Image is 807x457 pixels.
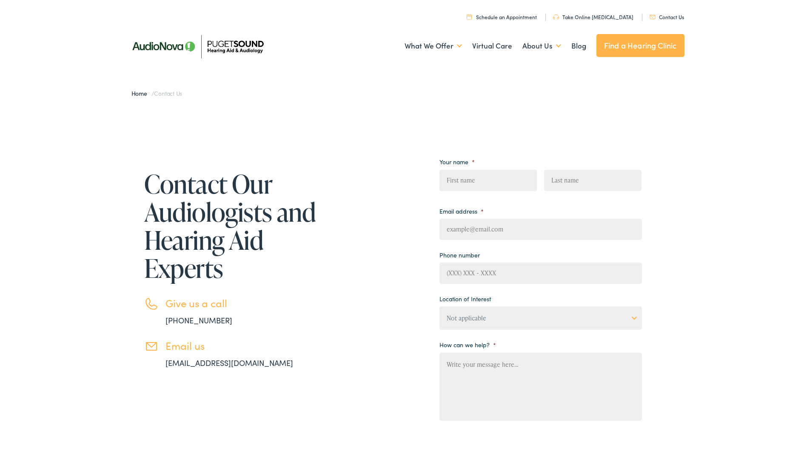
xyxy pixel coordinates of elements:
input: First name [439,170,537,191]
input: example@email.com [439,219,642,240]
a: Contact Us [650,13,684,20]
label: How can we help? [439,341,496,348]
a: Home [131,89,151,97]
label: Location of Interest [439,295,491,303]
a: [EMAIL_ADDRESS][DOMAIN_NAME] [165,357,293,368]
label: Your name [439,158,475,166]
a: What We Offer [405,30,462,62]
label: Email address [439,207,484,215]
a: Virtual Care [472,30,512,62]
img: utility icon [650,15,656,19]
input: (XXX) XXX - XXXX [439,263,642,284]
a: [PHONE_NUMBER] [165,315,232,326]
input: Last name [544,170,642,191]
img: utility icon [467,14,472,20]
h3: Give us a call [165,297,319,309]
img: utility icon [553,14,559,20]
h1: Contact Our Audiologists and Hearing Aid Experts [144,170,319,282]
a: Find a Hearing Clinic [596,34,684,57]
span: Contact Us [154,89,182,97]
a: About Us [522,30,561,62]
label: Phone number [439,251,480,259]
a: Schedule an Appointment [467,13,537,20]
span: / [131,89,183,97]
a: Take Online [MEDICAL_DATA] [553,13,633,20]
a: Blog [571,30,586,62]
h3: Email us [165,340,319,352]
